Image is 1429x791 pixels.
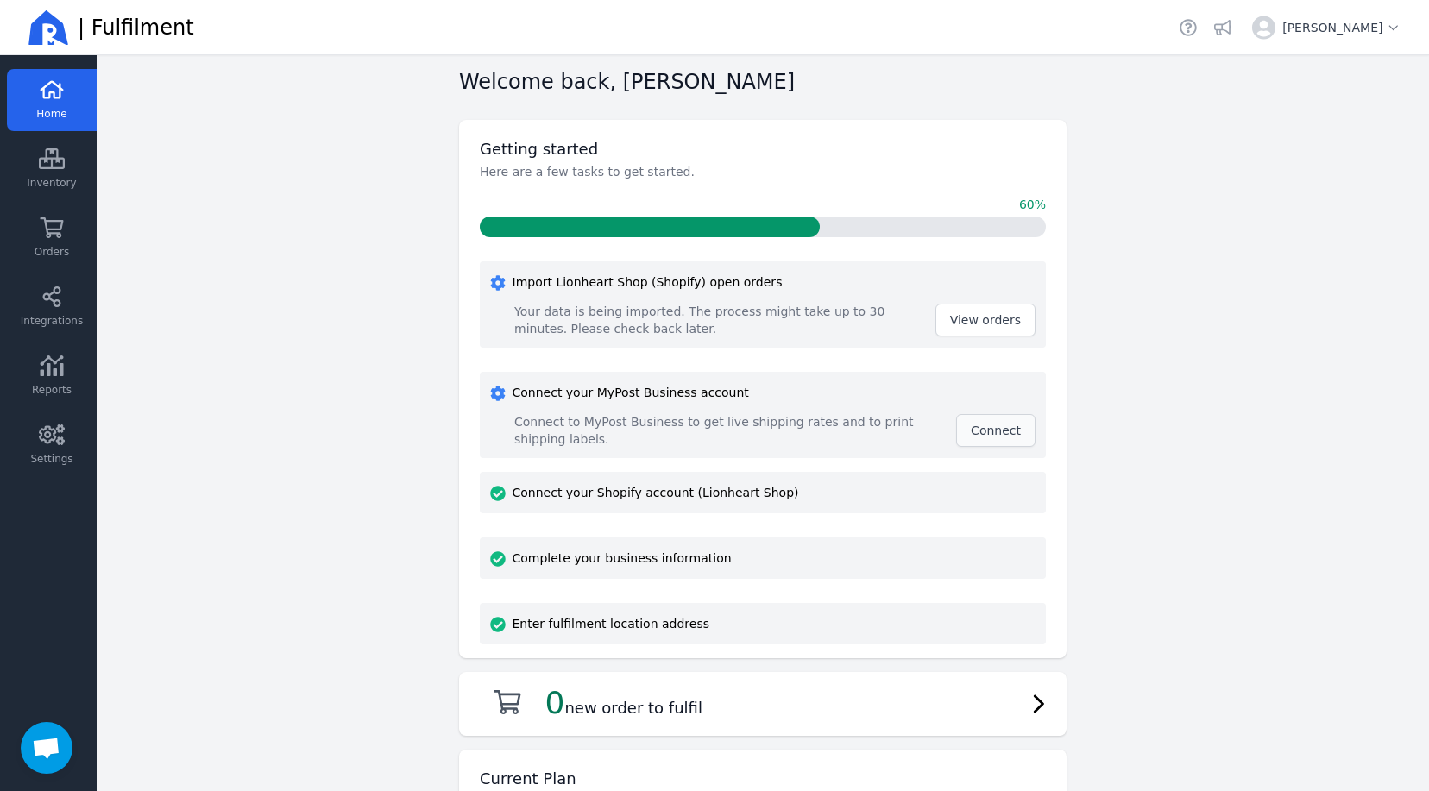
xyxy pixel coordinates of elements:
[950,313,1021,327] span: View orders
[32,383,72,397] span: Reports
[459,68,795,96] h2: Welcome back, [PERSON_NAME]
[480,165,695,179] span: Here are a few tasks to get started.
[514,303,925,337] span: Your data is being imported. The process might take up to 30 minutes. Please check back later.
[480,137,598,161] h2: Getting started
[1282,19,1401,36] span: [PERSON_NAME]
[490,548,1036,568] h3: Complete your business information
[21,722,72,774] div: Open chat
[490,382,1036,403] h3: Connect your MyPost Business account
[28,7,69,48] img: Ricemill Logo
[78,14,194,41] span: | Fulfilment
[21,314,83,328] span: Integrations
[490,272,1036,292] h3: Import Lionheart Shop (Shopify) open orders
[36,107,66,121] span: Home
[490,613,1036,634] h3: Enter fulfilment location address
[956,414,1036,447] button: Connect
[30,452,72,466] span: Settings
[545,685,565,720] span: 0
[27,176,76,190] span: Inventory
[971,424,1021,437] span: Connect
[545,686,702,720] h2: new order to fulfil
[935,304,1036,336] button: View orders
[1019,196,1046,213] span: 60%
[1176,16,1200,40] a: Helpdesk
[514,413,946,448] span: Connect to MyPost Business to get live shipping rates and to print shipping labels.
[490,482,1036,503] h3: Connect your Shopify account (Lionheart Shop)
[1245,9,1408,47] button: [PERSON_NAME]
[35,245,69,259] span: Orders
[480,767,576,791] h2: Current Plan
